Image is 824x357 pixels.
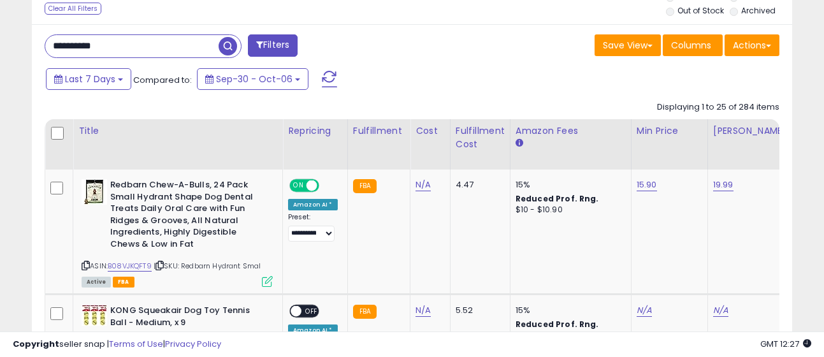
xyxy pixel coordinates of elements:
[45,3,101,15] div: Clear All Filters
[288,124,342,138] div: Repricing
[110,179,265,253] b: Redbarn Chew-A-Bulls, 24 Pack Small Hydrant Shape Dog Dental Treats Daily Oral Care with Fun Ridg...
[82,179,273,286] div: ASIN:
[113,277,134,288] span: FBA
[82,179,107,205] img: 41soFvb9xqL._SL40_.jpg
[456,305,500,316] div: 5.52
[197,68,308,90] button: Sep-30 - Oct-06
[416,124,445,138] div: Cost
[741,5,776,16] label: Archived
[353,305,377,319] small: FBA
[110,305,265,331] b: KONG Squeakair Dog Toy Tennis Ball - Medium, x 9
[13,338,59,350] strong: Copyright
[288,199,338,210] div: Amazon AI *
[165,338,221,350] a: Privacy Policy
[456,179,500,191] div: 4.47
[248,34,298,57] button: Filters
[713,304,728,317] a: N/A
[65,73,115,85] span: Last 7 Days
[353,179,377,193] small: FBA
[713,124,789,138] div: [PERSON_NAME]
[353,124,405,138] div: Fulfillment
[291,180,307,191] span: ON
[133,74,192,86] span: Compared to:
[677,5,724,16] label: Out of Stock
[78,124,277,138] div: Title
[637,178,657,191] a: 15.90
[725,34,779,56] button: Actions
[657,101,779,113] div: Displaying 1 to 25 of 284 items
[82,305,107,326] img: 51MOci-e1tL._SL40_.jpg
[595,34,661,56] button: Save View
[456,124,505,151] div: Fulfillment Cost
[516,305,621,316] div: 15%
[516,124,626,138] div: Amazon Fees
[154,261,261,271] span: | SKU: Redbarn Hydrant Smal
[516,138,523,149] small: Amazon Fees.
[109,338,163,350] a: Terms of Use
[713,178,734,191] a: 19.99
[516,179,621,191] div: 15%
[46,68,131,90] button: Last 7 Days
[13,339,221,351] div: seller snap | |
[416,178,431,191] a: N/A
[82,277,111,288] span: All listings currently available for purchase on Amazon
[216,73,293,85] span: Sep-30 - Oct-06
[516,193,599,204] b: Reduced Prof. Rng.
[317,180,338,191] span: OFF
[416,304,431,317] a: N/A
[637,304,652,317] a: N/A
[671,39,711,52] span: Columns
[108,261,152,272] a: B08VJKQFT9
[288,213,338,242] div: Preset:
[516,319,599,330] b: Reduced Prof. Rng.
[301,306,322,317] span: OFF
[760,338,811,350] span: 2025-10-14 12:27 GMT
[663,34,723,56] button: Columns
[516,205,621,215] div: $10 - $10.90
[637,124,702,138] div: Min Price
